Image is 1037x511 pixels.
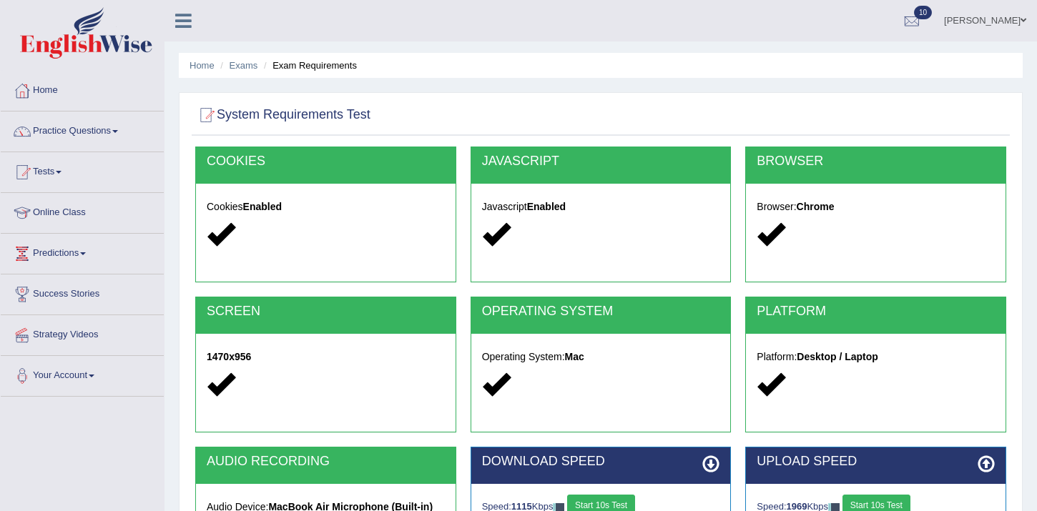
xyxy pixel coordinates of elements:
[553,503,564,511] img: ajax-loader-fb-connection.gif
[207,154,445,169] h2: COOKIES
[482,154,720,169] h2: JAVASCRIPT
[1,193,164,229] a: Online Class
[914,6,932,19] span: 10
[1,234,164,269] a: Predictions
[1,71,164,106] a: Home
[797,201,835,212] strong: Chrome
[195,104,370,126] h2: System Requirements Test
[482,455,720,469] h2: DOWNLOAD SPEED
[482,202,720,212] h5: Javascript
[1,315,164,351] a: Strategy Videos
[207,304,445,319] h2: SCREEN
[1,274,164,310] a: Success Stories
[527,201,566,212] strong: Enabled
[757,154,995,169] h2: BROWSER
[243,201,282,212] strong: Enabled
[190,60,215,71] a: Home
[828,503,840,511] img: ajax-loader-fb-connection.gif
[230,60,258,71] a: Exams
[1,152,164,188] a: Tests
[797,351,878,362] strong: Desktop / Laptop
[260,59,357,72] li: Exam Requirements
[482,304,720,319] h2: OPERATING SYSTEM
[482,352,720,362] h5: Operating System:
[757,304,995,319] h2: PLATFORM
[757,202,995,212] h5: Browser:
[207,202,445,212] h5: Cookies
[757,455,995,469] h2: UPLOAD SPEED
[207,455,445,469] h2: AUDIO RECORDING
[1,111,164,147] a: Practice Questions
[757,352,995,362] h5: Platform:
[207,351,251,362] strong: 1470x956
[565,351,584,362] strong: Mac
[1,356,164,392] a: Your Account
